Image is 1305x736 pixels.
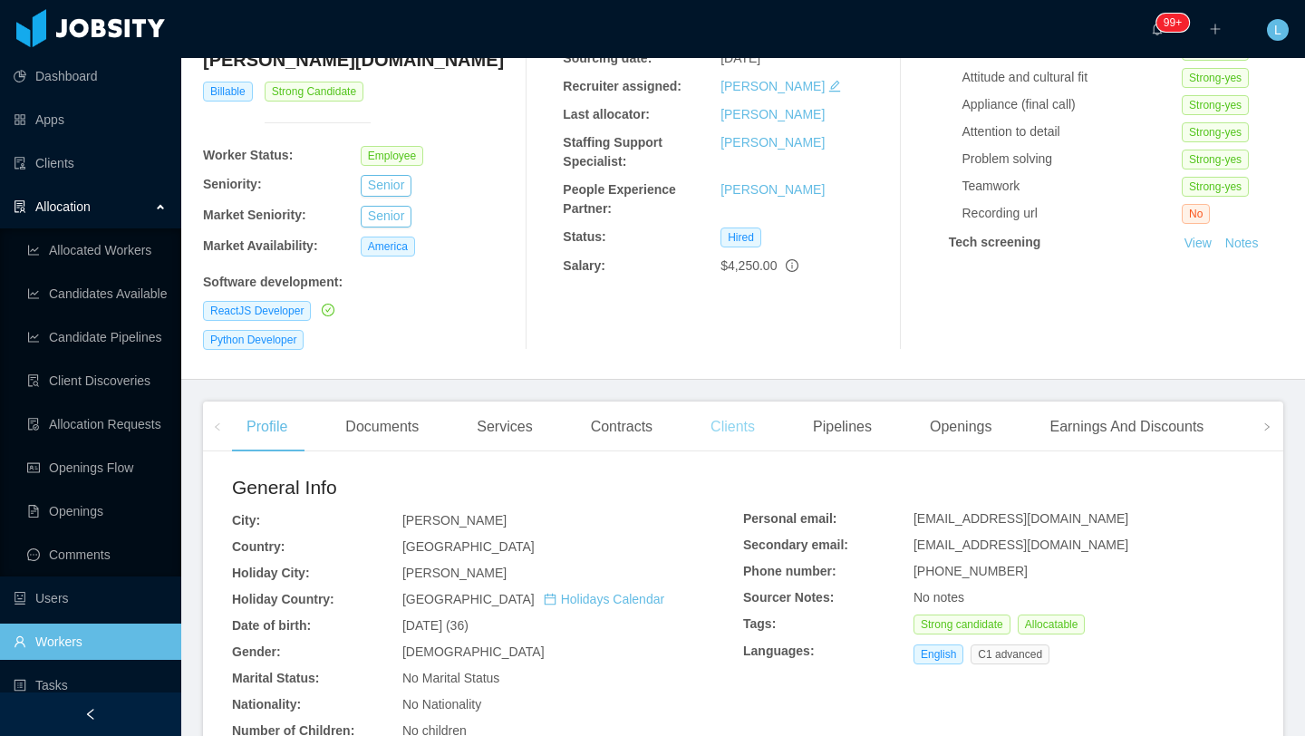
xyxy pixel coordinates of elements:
span: [EMAIL_ADDRESS][DOMAIN_NAME] [913,511,1128,526]
span: [GEOGRAPHIC_DATA] [402,592,664,606]
div: Earnings And Discounts [1035,402,1218,452]
b: People Experience Partner: [563,182,676,216]
div: Attention to detail [962,122,1183,141]
b: Staffing Support Specialist: [563,135,662,169]
span: Python Developer [203,330,304,350]
b: Holiday City: [232,566,310,580]
a: icon: line-chartCandidate Pipelines [27,319,167,355]
strong: Tech screening [949,235,1041,249]
div: Openings [915,402,1007,452]
a: [PERSON_NAME] [720,107,825,121]
b: Holiday Country: [232,592,334,606]
b: Phone number: [743,564,836,578]
a: icon: line-chartCandidates Available [27,276,167,312]
i: icon: bell [1151,23,1164,35]
a: icon: check-circle [318,303,334,317]
span: [EMAIL_ADDRESS][DOMAIN_NAME] [913,537,1128,552]
button: Notes [1218,233,1266,255]
a: [PERSON_NAME] [720,135,825,150]
div: Profile [232,402,302,452]
b: Date of birth: [232,618,311,633]
span: No Nationality [402,697,481,712]
span: Strong-yes [1182,177,1249,197]
span: info-circle [786,259,798,272]
b: Marital Status: [232,671,319,685]
a: icon: idcardOpenings Flow [27,450,167,486]
b: Worker Status: [203,148,293,162]
div: Pipelines [798,402,886,452]
span: [PERSON_NAME] [402,513,507,528]
span: L [1274,19,1281,41]
span: Strong candidate [913,615,1010,634]
span: $4,250.00 [720,258,777,273]
i: icon: check-circle [322,304,334,316]
b: Recruiter assigned: [563,79,681,93]
span: America [361,237,415,257]
a: icon: line-chartAllocated Workers [27,232,167,268]
span: Strong-yes [1182,122,1249,142]
div: Attitude and cultural fit [962,68,1183,87]
a: icon: profileTasks [14,667,167,703]
b: Seniority: [203,177,262,191]
div: Contracts [576,402,667,452]
a: icon: messageComments [27,537,167,573]
span: [DATE] (36) [402,618,469,633]
div: Recording url [962,204,1183,223]
a: [PERSON_NAME] [720,79,825,93]
a: View [1178,236,1218,250]
b: Tags: [743,616,776,631]
h2: General Info [232,473,743,502]
b: Country: [232,539,285,554]
a: icon: calendarHolidays Calendar [544,592,664,606]
b: Secondary email: [743,537,848,552]
span: [GEOGRAPHIC_DATA] [402,539,535,554]
span: Employee [361,146,423,166]
a: icon: userWorkers [14,624,167,660]
span: Billable [203,82,253,102]
b: Gender: [232,644,281,659]
span: [PHONE_NUMBER] [913,564,1028,578]
i: icon: edit [828,80,841,92]
i: icon: solution [14,200,26,213]
button: Senior [361,206,411,228]
a: icon: file-doneAllocation Requests [27,406,167,442]
sup: 113 [1156,14,1189,32]
span: [PERSON_NAME] [402,566,507,580]
span: Strong Candidate [265,82,363,102]
b: Status: [563,229,605,244]
i: icon: right [1262,422,1271,431]
a: icon: file-textOpenings [27,493,167,529]
b: City: [232,513,260,528]
span: C1 advanced [971,644,1049,664]
span: No [1182,204,1210,224]
button: Senior [361,175,411,197]
b: Software development : [203,275,343,289]
span: [DATE] [720,51,760,65]
b: Languages: [743,644,815,658]
b: Market Availability: [203,238,318,253]
span: No Marital Status [402,671,499,685]
div: Documents [331,402,433,452]
span: ReactJS Developer [203,301,311,321]
span: Allocation [35,199,91,214]
i: icon: calendar [544,593,556,605]
b: Market Seniority: [203,208,306,222]
span: Strong-yes [1182,68,1249,88]
b: Sourcer Notes: [743,590,834,605]
a: [PERSON_NAME] [720,182,825,197]
b: Salary: [563,258,605,273]
b: Sourcing date: [563,51,652,65]
a: icon: robotUsers [14,580,167,616]
a: icon: file-searchClient Discoveries [27,363,167,399]
span: Strong-yes [1182,150,1249,169]
span: English [913,644,963,664]
a: icon: appstoreApps [14,102,167,138]
span: [DEMOGRAPHIC_DATA] [402,644,545,659]
span: Allocatable [1018,615,1086,634]
div: Appliance (final call) [962,95,1183,114]
i: icon: plus [1209,23,1222,35]
div: Problem solving [962,150,1183,169]
span: Strong-yes [1182,95,1249,115]
a: icon: pie-chartDashboard [14,58,167,94]
a: icon: auditClients [14,145,167,181]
